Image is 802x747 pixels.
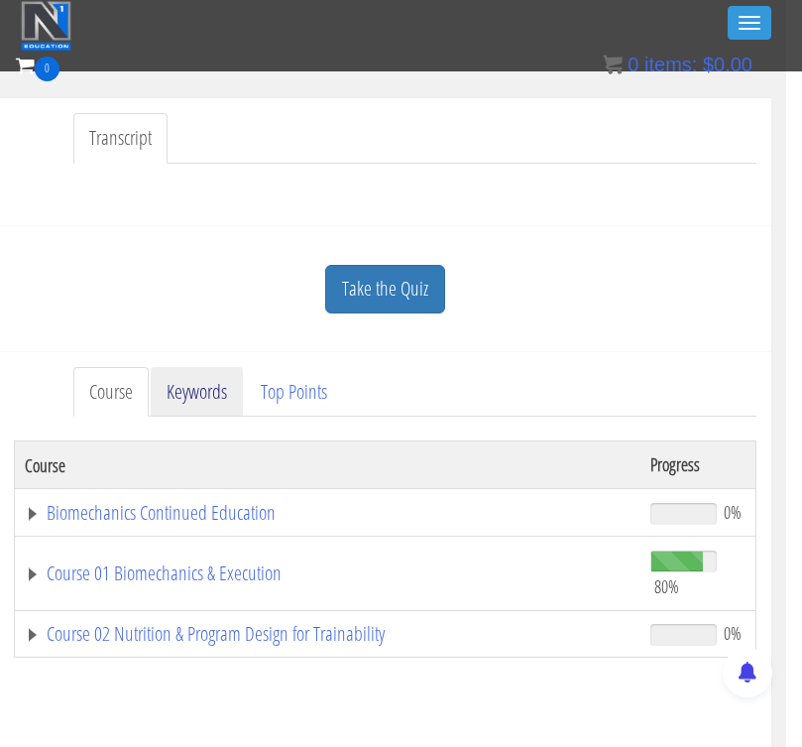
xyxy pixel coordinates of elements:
a: Course 02 Nutrition & Program Design for Trainability [25,624,630,644]
a: 0 items: $0.00 [603,54,752,75]
th: Course [15,441,641,489]
a: Biomechanics Continued Education [25,503,630,523]
span: 80% [654,575,679,597]
span: 0 [35,57,59,81]
a: Course [73,367,149,418]
bdi: 0.00 [703,54,752,75]
img: n1-education [21,1,71,51]
a: Top Points [245,367,343,418]
span: 0% [724,501,742,523]
th: Progress [640,441,755,489]
a: Take the Quiz [325,265,445,313]
span: items: [644,54,697,75]
span: 0 [628,54,638,75]
a: 0 [16,52,59,78]
span: 0% [724,622,742,644]
img: icon11.png [603,55,623,74]
a: Course 01 Biomechanics & Execution [25,563,630,583]
a: Keywords [151,367,243,418]
span: $ [703,54,714,75]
